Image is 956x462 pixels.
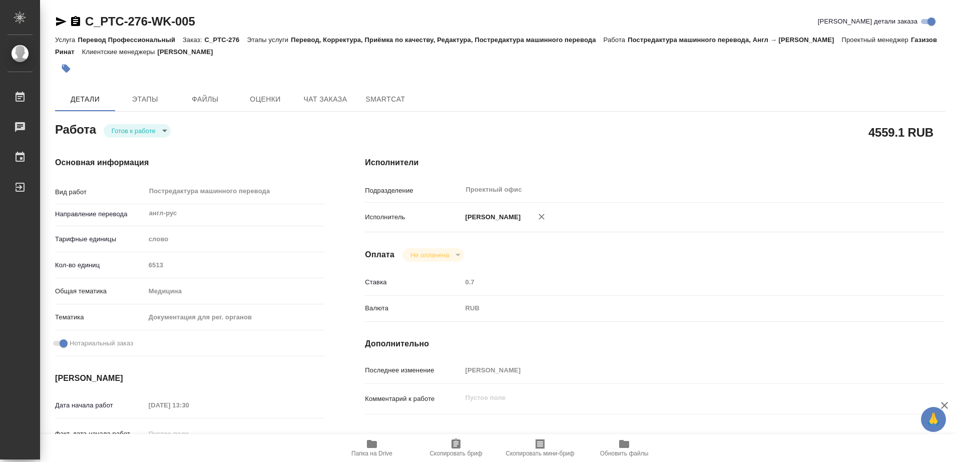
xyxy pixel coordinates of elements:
p: Последнее изменение [365,365,461,375]
p: Перевод, Корректура, Приёмка по качеству, Редактура, Постредактура машинного перевода [291,36,603,44]
button: Готов к работе [109,127,159,135]
span: 🙏 [925,409,942,430]
p: Общая тематика [55,286,145,296]
p: Факт. дата начала работ [55,429,145,439]
p: Валюта [365,303,461,313]
button: Скопировать ссылку [70,16,82,28]
p: Постредактура машинного перевода, Англ → [PERSON_NAME] [628,36,841,44]
div: Документация для рег. органов [145,309,325,326]
p: Клиентские менеджеры [82,48,158,56]
span: Скопировать мини-бриф [506,450,574,457]
span: [PERSON_NAME] детали заказа [818,17,917,27]
h4: Дополнительно [365,338,945,350]
span: Оценки [241,93,289,106]
h4: Основная информация [55,157,325,169]
span: SmartCat [361,93,409,106]
input: Пустое поле [145,258,325,272]
p: Подразделение [365,186,461,196]
h2: Работа [55,120,96,138]
p: Услуга [55,36,78,44]
div: Готов к работе [104,124,171,138]
h4: Оплата [365,249,394,261]
button: Папка на Drive [330,434,414,462]
p: Комментарий к работе [365,394,461,404]
p: Перевод Профессиональный [78,36,183,44]
div: слово [145,231,325,248]
h4: [PERSON_NAME] [55,372,325,384]
button: Скопировать ссылку для ЯМессенджера [55,16,67,28]
span: Нотариальный заказ [70,338,133,348]
h4: Исполнители [365,157,945,169]
p: Путь на drive [365,432,461,442]
p: Кол-во единиц [55,260,145,270]
p: Исполнитель [365,212,461,222]
button: Удалить исполнителя [531,206,553,228]
input: Пустое поле [461,363,896,377]
p: Заказ: [183,36,204,44]
span: Скопировать бриф [429,450,482,457]
span: Файлы [181,93,229,106]
button: 🙏 [921,407,946,432]
button: Скопировать бриф [414,434,498,462]
input: Пустое поле [461,275,896,289]
p: Ставка [365,277,461,287]
span: Чат заказа [301,93,349,106]
button: Не оплачена [407,251,452,259]
div: Медицина [145,283,325,300]
p: [PERSON_NAME] [461,212,521,222]
input: Пустое поле [145,426,233,441]
p: Вид работ [55,187,145,197]
span: Папка на Drive [351,450,392,457]
p: Дата начала работ [55,400,145,410]
input: Пустое поле [145,398,233,412]
p: Проектный менеджер [841,36,910,44]
p: [PERSON_NAME] [158,48,221,56]
span: Обновить файлы [600,450,649,457]
span: Этапы [121,93,169,106]
h2: 4559.1 RUB [868,124,933,141]
textarea: /Clients/PTC Therapeutics/Orders/C_PTC-276/Translated/C_PTC-276-WK-005 [461,428,896,445]
span: Детали [61,93,109,106]
button: Скопировать мини-бриф [498,434,582,462]
p: Тарифные единицы [55,234,145,244]
p: Направление перевода [55,209,145,219]
button: Обновить файлы [582,434,666,462]
div: RUB [461,300,896,317]
p: Тематика [55,312,145,322]
p: C_PTC-276 [205,36,247,44]
p: Работа [604,36,628,44]
a: C_PTC-276-WK-005 [85,15,195,28]
p: Этапы услуги [247,36,291,44]
div: Готов к работе [402,248,464,262]
button: Добавить тэг [55,58,77,80]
